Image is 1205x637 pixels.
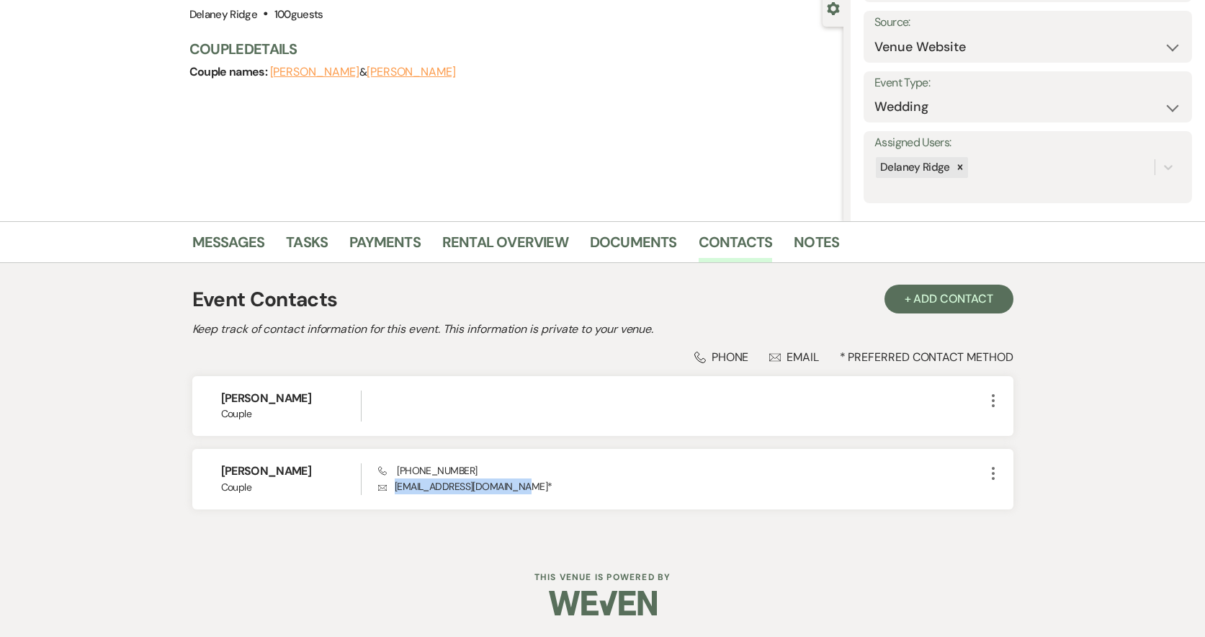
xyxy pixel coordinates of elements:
div: Phone [694,349,749,365]
div: * Preferred Contact Method [192,349,1013,365]
a: Documents [590,231,677,262]
button: [PERSON_NAME] [270,66,359,78]
h1: Event Contacts [192,285,338,315]
h6: [PERSON_NAME] [221,391,362,406]
button: + Add Contact [884,285,1013,313]
a: Messages [192,231,265,262]
span: Couple [221,406,362,422]
h2: Keep track of contact information for this event. This information is private to your venue. [192,321,1013,338]
span: & [270,65,456,79]
h3: Couple Details [189,39,830,59]
span: [PHONE_NUMBER] [378,464,477,477]
span: 100 guests [274,7,323,22]
button: [PERSON_NAME] [367,66,456,78]
a: Notes [794,231,839,262]
img: Weven Logo [549,578,657,628]
button: Close lead details [827,1,840,14]
span: Couple [221,480,362,495]
label: Event Type: [874,73,1181,94]
label: Assigned Users: [874,133,1181,153]
span: Couple names: [189,64,270,79]
div: Email [769,349,819,365]
a: Contacts [699,231,773,262]
span: Delaney Ridge [189,7,258,22]
a: Tasks [286,231,328,262]
a: Payments [349,231,421,262]
h6: [PERSON_NAME] [221,463,362,479]
div: Delaney Ridge [876,157,952,178]
p: [EMAIL_ADDRESS][DOMAIN_NAME] * [378,478,984,494]
label: Source: [874,12,1181,33]
a: Rental Overview [442,231,568,262]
